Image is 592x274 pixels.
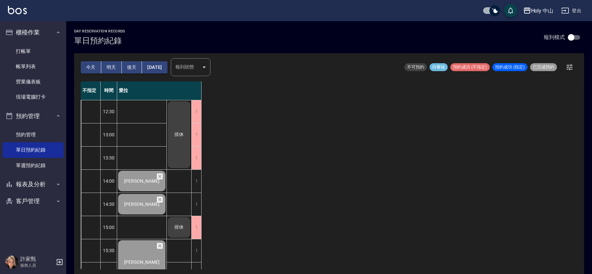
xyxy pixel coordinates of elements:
[74,36,125,45] h3: 單日預約紀錄
[191,147,201,169] div: 1
[20,262,54,268] p: 服務人員
[101,81,117,100] div: 時間
[3,176,64,193] button: 報表及分析
[101,123,117,146] div: 13:00
[3,108,64,125] button: 預約管理
[123,178,161,184] span: [PERSON_NAME]
[3,24,64,41] button: 櫃檯作業
[101,193,117,216] div: 14:30
[173,224,185,230] span: 排休
[173,132,185,138] span: 排休
[101,61,122,73] button: 明天
[142,61,167,73] button: [DATE]
[101,169,117,193] div: 14:00
[521,4,556,18] button: Holy 中山
[81,61,101,73] button: 今天
[123,202,161,207] span: [PERSON_NAME]
[122,61,142,73] button: 後天
[101,146,117,169] div: 13:30
[123,259,161,265] span: [PERSON_NAME]
[8,6,27,14] img: Logo
[191,100,201,123] div: 1
[559,5,584,17] button: 登出
[531,7,554,15] div: Holy 中山
[3,127,64,142] a: 預約管理
[191,170,201,193] div: 1
[101,216,117,239] div: 15:00
[3,44,64,59] a: 打帳單
[20,256,54,262] h5: 許家甄
[3,158,64,173] a: 單週預約紀錄
[3,74,64,89] a: 營業儀表板
[492,64,527,70] span: 預約成功 (指定)
[74,29,125,33] h2: day Reservation records
[3,142,64,158] a: 單日預約紀錄
[504,4,517,17] button: save
[3,193,64,210] button: 客戶管理
[117,81,202,100] div: 愛拉
[544,34,565,41] p: 報到模式
[450,64,490,70] span: 預約成功 (不指定)
[530,64,557,70] span: 已完成預約
[191,193,201,216] div: 1
[3,59,64,74] a: 帳單列表
[3,89,64,105] a: 現場電腦打卡
[191,216,201,239] div: 1
[101,239,117,262] div: 15:30
[101,100,117,123] div: 12:30
[430,64,448,70] span: 待審核
[191,123,201,146] div: 1
[81,81,101,100] div: 不指定
[5,255,19,269] img: Person
[404,64,427,70] span: 不可預約
[191,239,201,262] div: 1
